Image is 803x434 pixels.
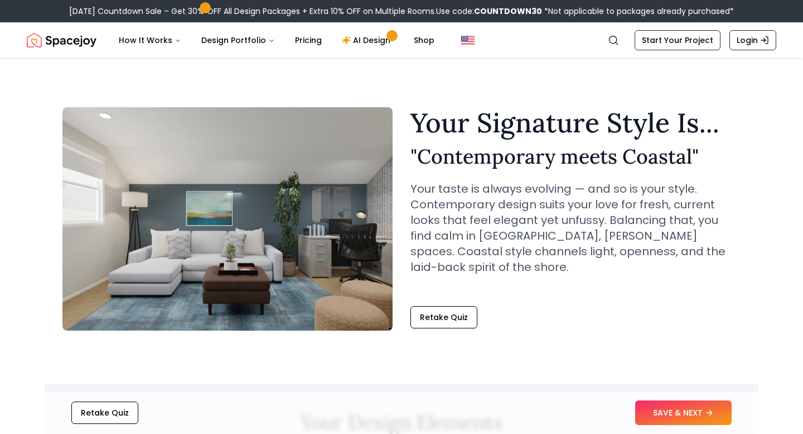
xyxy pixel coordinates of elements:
a: Pricing [286,29,331,51]
div: [DATE] Countdown Sale – Get 30% OFF All Design Packages + Extra 10% OFF on Multiple Rooms. [69,6,734,17]
a: AI Design [333,29,403,51]
span: Use code: [436,6,542,17]
img: United States [461,34,475,47]
h1: Your Signature Style Is... [410,109,741,136]
b: COUNTDOWN30 [474,6,542,17]
a: Spacejoy [27,29,96,51]
button: How It Works [110,29,190,51]
p: Your taste is always evolving — and so is your style. Contemporary design suits your love for fre... [410,181,741,275]
a: Start Your Project [635,30,720,50]
nav: Main [110,29,443,51]
h2: " Contemporary meets Coastal " [410,145,741,168]
span: *Not applicable to packages already purchased* [542,6,734,17]
img: Spacejoy Logo [27,29,96,51]
button: SAVE & NEXT [635,400,732,425]
img: Contemporary meets Coastal Style Example [62,107,393,331]
button: Retake Quiz [71,402,138,424]
a: Shop [405,29,443,51]
button: Retake Quiz [410,306,477,328]
nav: Global [27,22,776,58]
a: Login [729,30,776,50]
button: Design Portfolio [192,29,284,51]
